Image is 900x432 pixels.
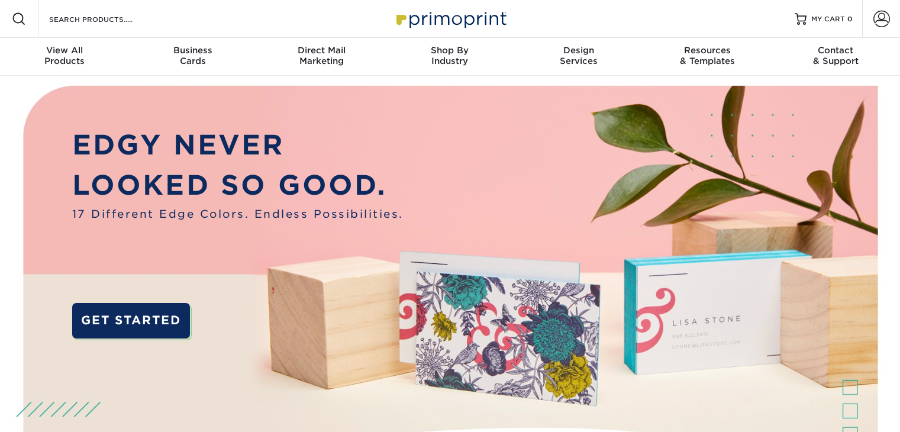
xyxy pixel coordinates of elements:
span: Design [514,45,643,56]
span: Shop By [386,45,514,56]
img: Primoprint [391,6,509,31]
p: LOOKED SO GOOD. [72,165,404,205]
span: 17 Different Edge Colors. Endless Possibilities. [72,206,404,222]
a: BusinessCards [128,38,257,76]
span: MY CART [811,14,845,24]
div: Cards [128,45,257,66]
a: Resources& Templates [643,38,771,76]
input: SEARCH PRODUCTS..... [48,12,163,26]
a: Shop ByIndustry [386,38,514,76]
a: Direct MailMarketing [257,38,386,76]
p: EDGY NEVER [72,125,404,165]
a: GET STARTED [72,303,190,338]
span: Direct Mail [257,45,386,56]
div: & Templates [643,45,771,66]
span: Contact [772,45,900,56]
a: DesignServices [514,38,643,76]
div: Marketing [257,45,386,66]
div: Services [514,45,643,66]
span: 0 [847,15,853,23]
span: Resources [643,45,771,56]
a: Contact& Support [772,38,900,76]
span: Business [128,45,257,56]
div: Industry [386,45,514,66]
div: & Support [772,45,900,66]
